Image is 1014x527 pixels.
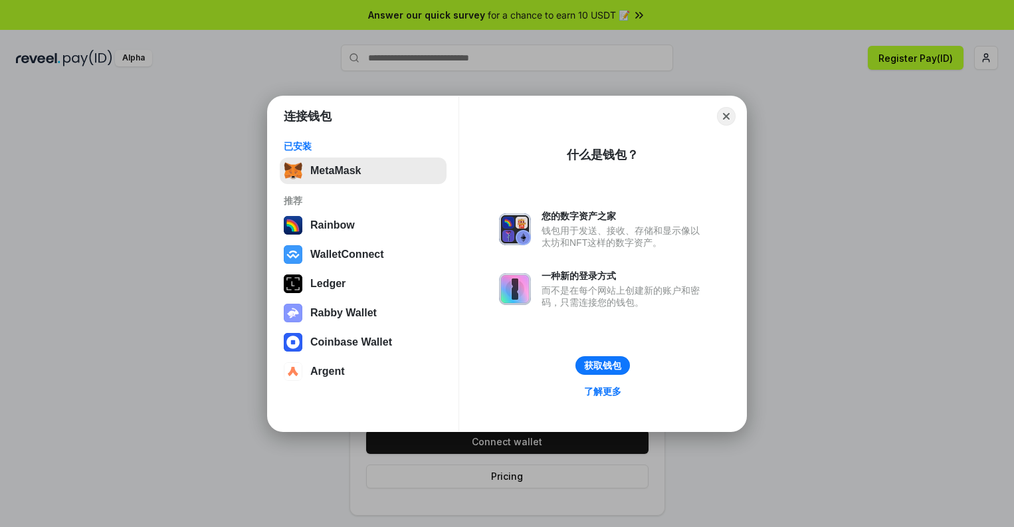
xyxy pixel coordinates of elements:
div: Rabby Wallet [310,307,377,319]
img: svg+xml,%3Csvg%20width%3D%2228%22%20height%3D%2228%22%20viewBox%3D%220%200%2028%2028%22%20fill%3D... [284,362,302,381]
div: 而不是在每个网站上创建新的账户和密码，只需连接您的钱包。 [542,284,706,308]
button: Rainbow [280,212,447,239]
button: Coinbase Wallet [280,329,447,356]
div: Rainbow [310,219,355,231]
div: 钱包用于发送、接收、存储和显示像以太坊和NFT这样的数字资产。 [542,225,706,249]
button: 获取钱包 [575,356,630,375]
button: Close [717,107,736,126]
img: svg+xml,%3Csvg%20width%3D%22120%22%20height%3D%22120%22%20viewBox%3D%220%200%20120%20120%22%20fil... [284,216,302,235]
div: 获取钱包 [584,360,621,371]
img: svg+xml,%3Csvg%20width%3D%2228%22%20height%3D%2228%22%20viewBox%3D%220%200%2028%2028%22%20fill%3D... [284,245,302,264]
button: Argent [280,358,447,385]
div: 什么是钱包？ [567,147,639,163]
button: Rabby Wallet [280,300,447,326]
div: MetaMask [310,165,361,177]
button: Ledger [280,270,447,297]
div: Ledger [310,278,346,290]
div: Coinbase Wallet [310,336,392,348]
img: svg+xml,%3Csvg%20xmlns%3D%22http%3A%2F%2Fwww.w3.org%2F2000%2Fsvg%22%20fill%3D%22none%22%20viewBox... [284,304,302,322]
img: svg+xml,%3Csvg%20width%3D%2228%22%20height%3D%2228%22%20viewBox%3D%220%200%2028%2028%22%20fill%3D... [284,333,302,352]
div: WalletConnect [310,249,384,261]
a: 了解更多 [576,383,629,400]
img: svg+xml,%3Csvg%20xmlns%3D%22http%3A%2F%2Fwww.w3.org%2F2000%2Fsvg%22%20fill%3D%22none%22%20viewBox... [499,273,531,305]
div: 已安装 [284,140,443,152]
button: WalletConnect [280,241,447,268]
div: 您的数字资产之家 [542,210,706,222]
img: svg+xml,%3Csvg%20xmlns%3D%22http%3A%2F%2Fwww.w3.org%2F2000%2Fsvg%22%20fill%3D%22none%22%20viewBox... [499,213,531,245]
div: 了解更多 [584,385,621,397]
button: MetaMask [280,158,447,184]
img: svg+xml,%3Csvg%20xmlns%3D%22http%3A%2F%2Fwww.w3.org%2F2000%2Fsvg%22%20width%3D%2228%22%20height%3... [284,274,302,293]
div: 一种新的登录方式 [542,270,706,282]
h1: 连接钱包 [284,108,332,124]
img: svg+xml,%3Csvg%20fill%3D%22none%22%20height%3D%2233%22%20viewBox%3D%220%200%2035%2033%22%20width%... [284,161,302,180]
div: 推荐 [284,195,443,207]
div: Argent [310,366,345,377]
